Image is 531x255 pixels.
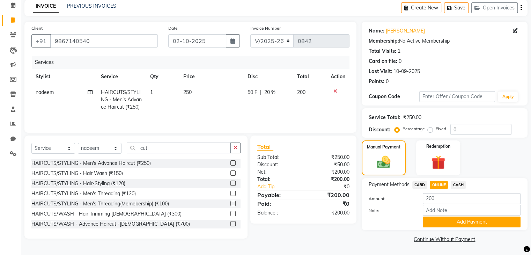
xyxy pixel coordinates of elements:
div: HAIRCUTS/STYLING - Men's Advance Haircut (₹250) [31,160,151,167]
div: ₹0 [303,199,355,208]
div: Membership: [369,37,399,45]
button: Apply [498,92,518,102]
div: Services [32,56,355,69]
div: Service Total: [369,114,400,121]
div: Coupon Code [369,93,419,100]
input: Search or Scan [127,143,231,153]
input: Enter Offer / Coupon Code [419,91,495,102]
div: Card on file: [369,58,397,65]
a: PREVIOUS INVOICES [67,3,116,9]
a: [PERSON_NAME] [386,27,425,35]
th: Price [179,69,244,85]
div: ₹0 [312,183,354,190]
div: 10-09-2025 [393,68,420,75]
span: Payment Methods [369,181,410,188]
div: 0 [386,78,389,85]
button: Add Payment [423,217,521,227]
span: ONLINE [430,181,448,189]
div: Name: [369,27,384,35]
label: Date [168,25,178,31]
img: _cash.svg [373,154,394,170]
span: 250 [183,89,192,95]
th: Action [326,69,349,85]
div: Payable: [252,191,303,199]
th: Qty [146,69,179,85]
label: Client [31,25,43,31]
div: HAIRCUTS/STYLING - Hair Wash (₹150) [31,170,123,177]
div: 0 [399,58,401,65]
th: Total [293,69,326,85]
span: Total [257,143,273,151]
th: Disc [243,69,293,85]
div: 1 [398,48,400,55]
div: ₹250.00 [303,154,355,161]
div: Sub Total: [252,154,303,161]
div: Total Visits: [369,48,396,55]
div: ₹50.00 [303,161,355,168]
label: Manual Payment [367,144,400,150]
div: HAIRCUTS/WASH - Hair Trimming [DEMOGRAPHIC_DATA] (₹300) [31,210,182,218]
div: Balance : [252,209,303,217]
span: | [260,89,261,96]
div: ₹250.00 [403,114,421,121]
span: 50 F [248,89,257,96]
span: nadeem [36,89,54,95]
input: Amount [423,193,521,204]
input: Search by Name/Mobile/Email/Code [50,34,158,48]
div: ₹200.00 [303,191,355,199]
img: _gift.svg [427,154,450,171]
label: Note: [363,207,418,214]
span: 20 % [264,89,275,96]
div: HAIRCUTS/STYLING - Men's Threading(Memebership) (₹100) [31,200,169,207]
div: HAIRCUTS/WASH - Advance Haircut -[DEMOGRAPHIC_DATA] (₹700) [31,220,190,228]
th: Service [97,69,146,85]
div: Total: [252,176,303,183]
span: 1 [150,89,153,95]
th: Stylist [31,69,97,85]
div: Last Visit: [369,68,392,75]
label: Amount: [363,196,418,202]
div: ₹200.00 [303,209,355,217]
label: Percentage [403,126,425,132]
div: Discount: [369,126,390,133]
a: Add Tip [252,183,312,190]
label: Invoice Number [250,25,281,31]
button: Save [444,2,469,13]
a: Continue Without Payment [363,236,526,243]
input: Add Note [423,205,521,216]
button: +91 [31,34,51,48]
span: 200 [297,89,305,95]
div: ₹200.00 [303,176,355,183]
button: Open Invoices [471,2,518,13]
div: Discount: [252,161,303,168]
div: Net: [252,168,303,176]
span: CASH [451,181,466,189]
span: CARD [412,181,427,189]
div: No Active Membership [369,37,521,45]
div: Paid: [252,199,303,208]
div: HAIRCUTS/STYLING - Men's Threading (₹120) [31,190,136,197]
button: Create New [401,2,441,13]
div: ₹200.00 [303,168,355,176]
div: Points: [369,78,384,85]
label: Redemption [426,143,450,150]
label: Fixed [436,126,446,132]
span: HAIRCUTS/STYLING - Men's Advance Haircut (₹250) [101,89,142,110]
div: HAIRCUTS/STYLING - Hair-Styling (₹120) [31,180,125,187]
